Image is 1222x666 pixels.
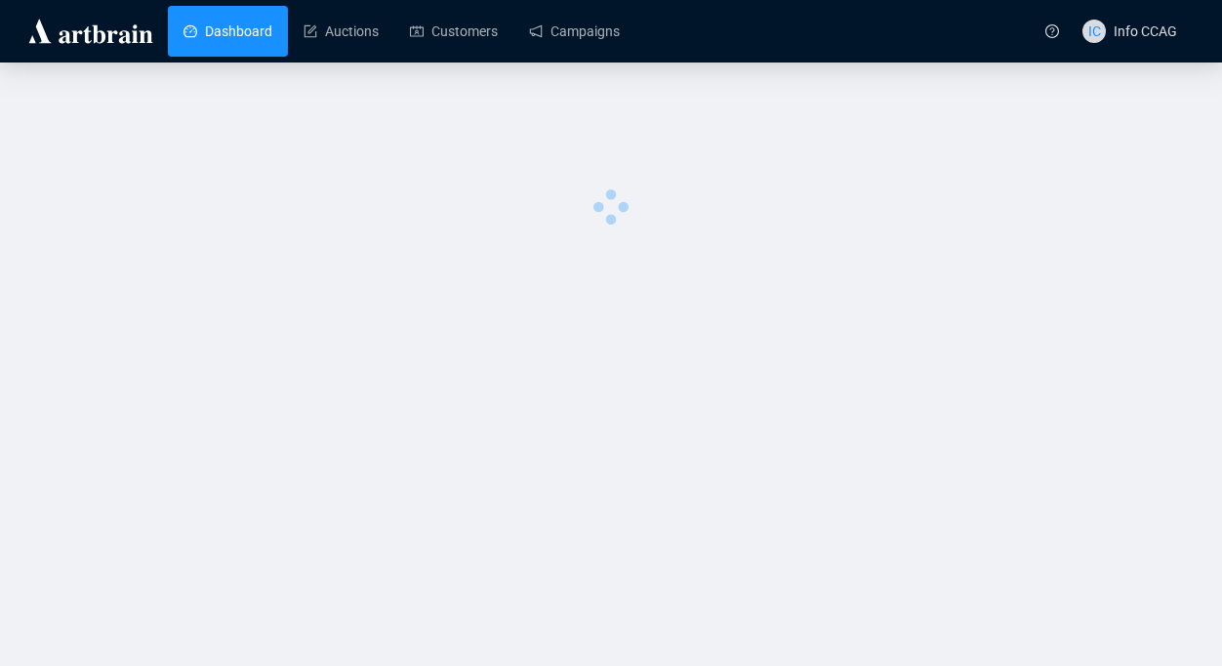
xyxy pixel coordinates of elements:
span: question-circle [1045,24,1059,38]
a: Auctions [304,6,379,57]
a: Customers [410,6,498,57]
a: Dashboard [183,6,272,57]
span: Info CCAG [1114,23,1177,39]
span: IC [1088,21,1101,42]
a: Campaigns [529,6,620,57]
img: logo [25,16,156,47]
